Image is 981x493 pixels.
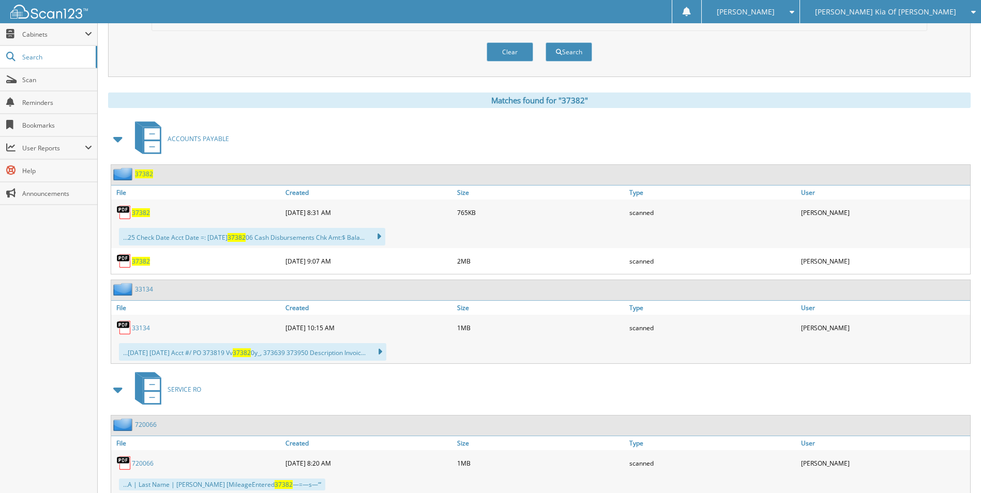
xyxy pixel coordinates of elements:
img: PDF.png [116,205,132,220]
a: File [111,301,283,315]
div: [DATE] 9:07 AM [283,251,455,271]
div: scanned [627,453,798,473]
div: [DATE] 8:20 AM [283,453,455,473]
a: 720066 [135,420,157,429]
a: Size [455,436,626,450]
span: Scan [22,75,92,84]
a: Created [283,186,455,199]
div: [DATE] 10:15 AM [283,317,455,338]
iframe: Chat Widget [929,443,981,493]
span: Cabinets [22,30,85,39]
div: 1MB [455,317,626,338]
a: 33134 [132,323,150,332]
a: User [798,186,970,199]
button: Clear [487,42,533,61]
div: [DATE] 8:31 AM [283,202,455,223]
div: [PERSON_NAME] [798,202,970,223]
div: [PERSON_NAME] [798,317,970,338]
a: User [798,301,970,315]
div: 1MB [455,453,626,473]
img: PDF.png [116,320,132,335]
a: 37382 [132,257,150,266]
a: 37382 [135,170,153,178]
a: 37382 [132,208,150,217]
span: 37382 [275,480,293,489]
span: Help [22,166,92,175]
a: Created [283,301,455,315]
span: [PERSON_NAME] Kia Of [PERSON_NAME] [815,9,956,15]
span: Reminders [22,98,92,107]
span: Announcements [22,189,92,198]
div: 765KB [455,202,626,223]
a: Type [627,186,798,199]
img: scan123-logo-white.svg [10,5,88,19]
a: ACCOUNTS PAYABLE [129,118,229,159]
a: 720066 [132,459,154,468]
a: 33134 [135,285,153,294]
img: folder2.png [113,167,135,180]
span: Search [22,53,90,61]
a: File [111,436,283,450]
div: ...[DATE] [DATE] Acct #/ PO 373819 Vv 0y_, 373639 373950 Description Invoic... [119,343,386,361]
a: Size [455,186,626,199]
div: ...A | Last Name | [PERSON_NAME] [MileageEntered —=—s—“‘ [119,479,325,490]
a: Type [627,301,798,315]
div: scanned [627,202,798,223]
img: folder2.png [113,283,135,296]
a: Type [627,436,798,450]
img: PDF.png [116,455,132,471]
div: [PERSON_NAME] [798,251,970,271]
span: SERVICE RO [168,385,201,394]
span: User Reports [22,144,85,152]
div: Matches found for "37382" [108,93,971,108]
div: scanned [627,251,798,271]
span: 37382 [228,233,246,242]
a: File [111,186,283,199]
a: Size [455,301,626,315]
button: Search [546,42,592,61]
a: User [798,436,970,450]
span: ACCOUNTS PAYABLE [168,134,229,143]
span: [PERSON_NAME] [717,9,775,15]
a: SERVICE RO [129,369,201,410]
a: Created [283,436,455,450]
div: ...25 Check Date Acct Date =: [DATE] 06 Cash Disbursements Chk Amt:$ Bala... [119,228,385,245]
img: folder2.png [113,418,135,431]
div: [PERSON_NAME] [798,453,970,473]
span: Bookmarks [22,121,92,130]
span: 37382 [233,348,251,357]
img: PDF.png [116,253,132,269]
div: scanned [627,317,798,338]
div: 2MB [455,251,626,271]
